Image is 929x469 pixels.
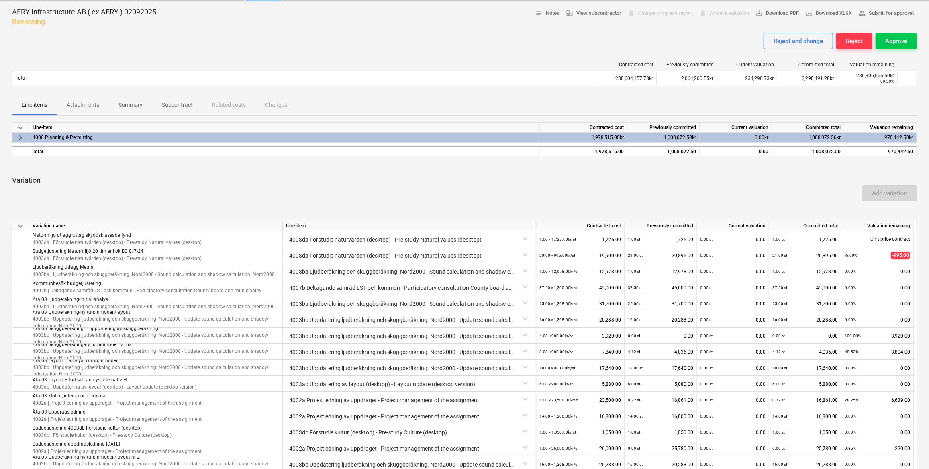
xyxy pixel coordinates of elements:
[33,357,279,364] p: Äta 03 Layout – analys ny turbinmodell
[889,430,929,469] iframe: Chat Widget
[539,311,621,328] div: 20,288.00
[539,392,621,408] div: 23,500.00
[772,231,838,248] div: 1,725.00
[700,408,766,424] div: 0.00
[628,295,693,312] div: 31,700.00
[628,317,643,322] small: 16.00 st
[845,317,856,322] small: 0.00%
[703,147,768,157] div: 0.00
[772,408,838,424] div: 16,800.00
[656,72,717,85] div: 2,064,200.55kr
[891,252,910,259] span: -995.00
[700,334,713,338] small: 0.00 st
[700,424,766,440] div: 0.00
[720,62,774,68] div: Current valuation
[33,393,202,399] p: Äta 03 Möten, interna och externa
[539,366,575,370] small: 18.00 × 980.00kr / st
[700,263,766,280] div: 0.00
[16,221,25,231] span: keyboard_arrow_down
[33,287,261,294] p: 4007b | Deltagande samråd LST och kommun - Participatory consultation County board and municipality
[33,133,535,143] div: 4000 Planning & Permitting
[772,269,785,274] small: 1.00 st
[596,72,656,85] div: 288,604,157.78kr
[539,253,575,258] small: 20.00 × 995.00kr / st
[67,101,99,109] p: Attachments
[772,430,785,434] small: 1.00 st
[845,269,856,274] small: 0.00%
[772,350,785,354] small: 4.12 st
[539,247,621,264] div: 19,900.00
[628,376,693,392] div: 5,880.00
[628,462,643,467] small: 16.00 st
[539,237,576,242] small: 1.00 × 1,725.00kr / st
[542,147,624,157] div: 1,978,515.00
[772,414,787,418] small: 14.00 st
[700,392,766,408] div: 0.00
[805,9,852,18] span: Download XLSX
[33,448,202,455] p: 4002a | Projektledning av uppdraget - Project management of the assignment
[845,424,910,440] div: 0.00
[772,301,787,306] small: 25.00 st
[33,264,275,271] p: Ljudberäkning utlägg Metria
[847,147,913,157] div: 970,442.50
[12,176,917,185] p: Variation
[841,62,894,68] div: Valuation remaining
[700,269,713,274] small: 0.00 st
[700,247,766,264] div: 0.00
[539,344,621,360] div: 7,840.00
[700,237,713,242] small: 0.00 st
[33,325,279,332] p: Äta 03 Skuggberäkning – uppdatering av skuggberäkning
[780,62,834,68] div: Committed total
[29,123,539,133] div: Line-item
[752,7,802,20] button: Download PDF
[33,280,261,287] p: Kommunbesök budgetjustering
[845,366,856,370] small: 0.00%
[628,253,643,258] small: 21.00 st
[772,328,838,344] div: 0.00
[33,316,279,330] p: 4003bb | Uppdatering ljudberäkning och skuggberäkning. Nord2000 - Update sound calculation and sh...
[536,221,625,231] div: Contracted cost
[755,10,763,17] span: save_alt
[700,123,772,133] div: Current valuation
[539,446,578,451] small: 1.00 × 26,000.00kr / st
[876,33,917,49] button: Approve
[846,36,863,46] div: Reject
[631,147,696,157] div: 1,008,072.50
[628,301,643,306] small: 25.00 st
[772,446,785,451] small: 0.99 st
[845,344,910,360] div: 3,804.00
[628,424,693,440] div: 1,050.00
[33,348,279,362] p: 4003bb | Uppdatering ljudberäkning och skuggberäkning. Nord2000 - Update sound calculation and sh...
[772,376,838,392] div: 5,880.00
[841,231,914,247] div: Unit price contract
[772,247,838,264] div: 20,895.00
[772,344,838,360] div: 4,036.00
[772,279,838,296] div: 45,000.00
[845,328,910,344] div: 3,920.00
[845,440,910,457] div: 220.00
[772,334,785,338] small: 0.00 st
[755,9,799,18] span: Download PDF
[836,33,872,49] button: Reject
[33,239,202,246] p: 4003da | Förstudie naturvärden (desktop) - Pre-study Natural values (desktop)
[539,328,621,344] div: 3,920.00
[539,360,621,376] div: 17,640.00
[700,398,713,402] small: 0.00 st
[628,430,640,434] small: 1.00 st
[700,317,713,322] small: 0.00 st
[33,296,275,303] p: Äta 03 Ljudberäkning-initial analys
[532,7,563,20] button: Notes
[772,382,785,386] small: 6.00 st
[22,101,47,109] p: Line-items
[33,232,202,239] p: Naturmiljö utlägg Uttag skyddsklassade fynd
[12,7,156,17] p: AFRY Infrastructure AB ( ex AFRY ) 02092025
[539,285,578,290] small: 37.50 × 1,200.00kr / st
[700,446,713,451] small: 0.00 st
[539,350,573,354] small: 8.00 × 980.00kr / st
[628,328,693,344] div: 0.00
[772,440,838,457] div: 25,780.00
[845,398,858,402] small: 28.25%
[845,334,861,338] small: 100.00%
[845,414,856,418] small: 0.00%
[625,221,697,231] div: Previously committed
